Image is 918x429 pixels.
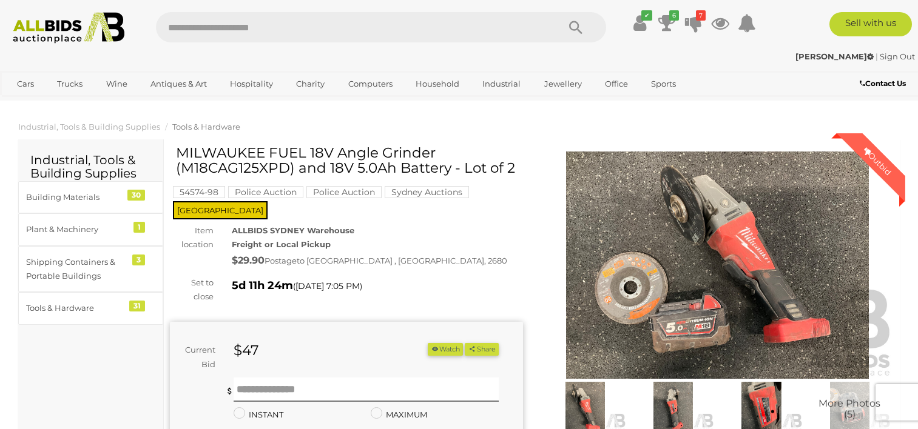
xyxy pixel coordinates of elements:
[696,10,706,21] i: 7
[295,281,360,291] span: [DATE] 7:05 PM
[18,122,160,131] a: Industrial, Tools & Building Supplies
[143,74,215,94] a: Antiques & Art
[306,187,382,197] a: Police Auction
[860,77,909,90] a: Contact Us
[474,74,528,94] a: Industrial
[465,343,498,356] button: Share
[669,10,679,21] i: 6
[9,74,42,94] a: Cars
[18,181,163,213] a: Building Materials 30
[631,12,649,34] a: ✔
[232,279,293,292] strong: 5d 11h 24m
[98,74,135,94] a: Wine
[234,408,283,422] label: INSTANT
[684,12,703,34] a: 7
[232,254,265,266] strong: $29.90
[26,222,126,236] div: Plant & Machinery
[860,79,906,88] b: Contact Us
[536,74,590,94] a: Jewellery
[129,301,145,311] div: 31
[880,52,915,61] a: Sign Out
[26,301,126,315] div: Tools & Hardware
[26,190,126,204] div: Building Materials
[641,10,652,21] i: ✔
[297,256,507,265] span: to [GEOGRAPHIC_DATA] , [GEOGRAPHIC_DATA], 2680
[428,343,463,356] button: Watch
[173,187,225,197] a: 54574-98
[228,187,303,197] a: Police Auction
[228,186,303,198] mark: Police Auction
[876,52,878,61] span: |
[658,12,676,34] a: 6
[18,213,163,245] a: Plant & Machinery 1
[49,74,90,94] a: Trucks
[795,52,874,61] strong: [PERSON_NAME]
[172,122,240,131] a: Tools & Hardware
[385,187,469,197] a: Sydney Auctions
[541,151,894,379] img: MILWAUKEE FUEL 18V Angle Grinder (M18CAG125XPD) and 18V 5.0Ah Battery - Lot of 2
[643,74,684,94] a: Sports
[232,225,354,235] strong: ALLBIDS SYDNEY Warehouse
[408,74,467,94] a: Household
[293,281,362,291] span: ( )
[385,186,469,198] mark: Sydney Auctions
[26,255,126,284] div: Shipping Containers & Portable Buildings
[30,153,151,180] h2: Industrial, Tools & Building Supplies
[7,12,130,44] img: Allbids.com.au
[173,186,225,198] mark: 54574-98
[173,201,268,219] span: [GEOGRAPHIC_DATA]
[133,222,145,233] div: 1
[340,74,400,94] a: Computers
[18,246,163,293] a: Shipping Containers & Portable Buildings 3
[170,343,224,371] div: Current Bid
[288,74,332,94] a: Charity
[829,12,912,36] a: Sell with us
[132,254,145,265] div: 3
[161,224,223,252] div: Item location
[161,276,223,304] div: Set to close
[371,408,427,422] label: MAXIMUM
[795,52,876,61] a: [PERSON_NAME]
[234,342,259,359] strong: $47
[849,133,905,189] div: Outbid
[545,12,606,42] button: Search
[176,145,520,176] h1: MILWAUKEE FUEL 18V Angle Grinder (M18CAG125XPD) and 18V 5.0Ah Battery - Lot of 2
[306,186,382,198] mark: Police Auction
[18,292,163,324] a: Tools & Hardware 31
[597,74,636,94] a: Office
[222,74,281,94] a: Hospitality
[818,399,880,420] span: More Photos (5)
[232,239,331,249] strong: Freight or Local Pickup
[232,252,523,270] div: Postage
[127,190,145,201] div: 30
[428,343,463,356] li: Watch this item
[9,94,111,114] a: [GEOGRAPHIC_DATA]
